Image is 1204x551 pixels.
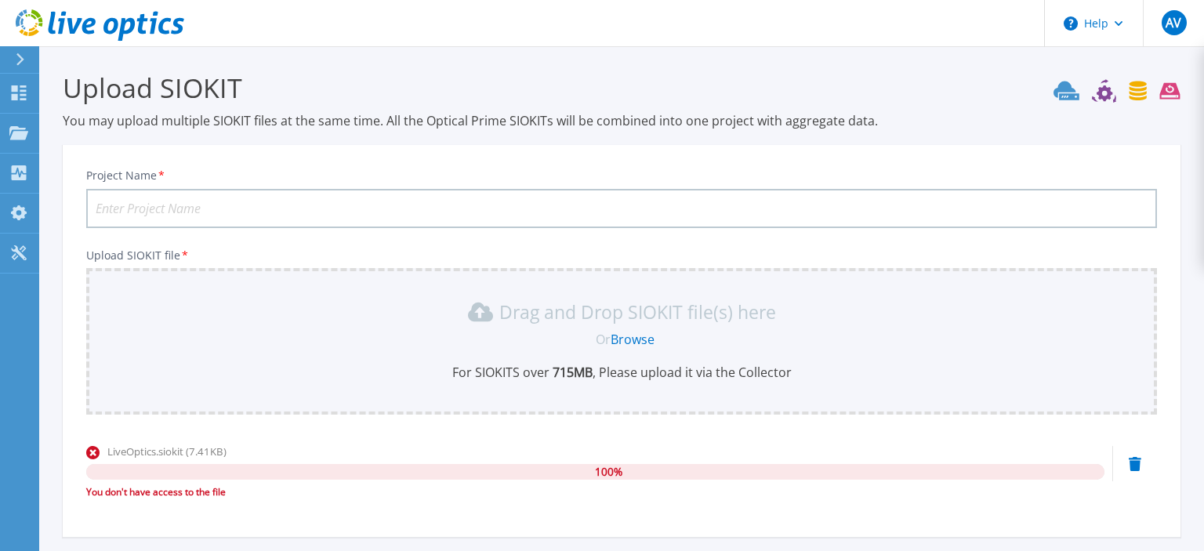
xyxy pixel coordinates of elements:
[86,484,1104,500] div: You don't have access to the file
[86,249,1157,262] p: Upload SIOKIT file
[63,70,1180,106] h3: Upload SIOKIT
[1166,16,1181,29] span: AV
[86,170,166,181] label: Project Name
[96,299,1148,381] div: Drag and Drop SIOKIT file(s) here OrBrowseFor SIOKITS over 715MB, Please upload it via the Collector
[611,331,655,348] a: Browse
[63,112,1180,129] p: You may upload multiple SIOKIT files at the same time. All the Optical Prime SIOKITs will be comb...
[107,444,227,459] span: LiveOptics.siokit (7.41KB)
[499,304,776,320] p: Drag and Drop SIOKIT file(s) here
[86,189,1157,228] input: Enter Project Name
[596,331,611,348] span: Or
[595,464,622,480] span: 100 %
[96,364,1148,381] p: For SIOKITS over , Please upload it via the Collector
[549,364,593,381] b: 715 MB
